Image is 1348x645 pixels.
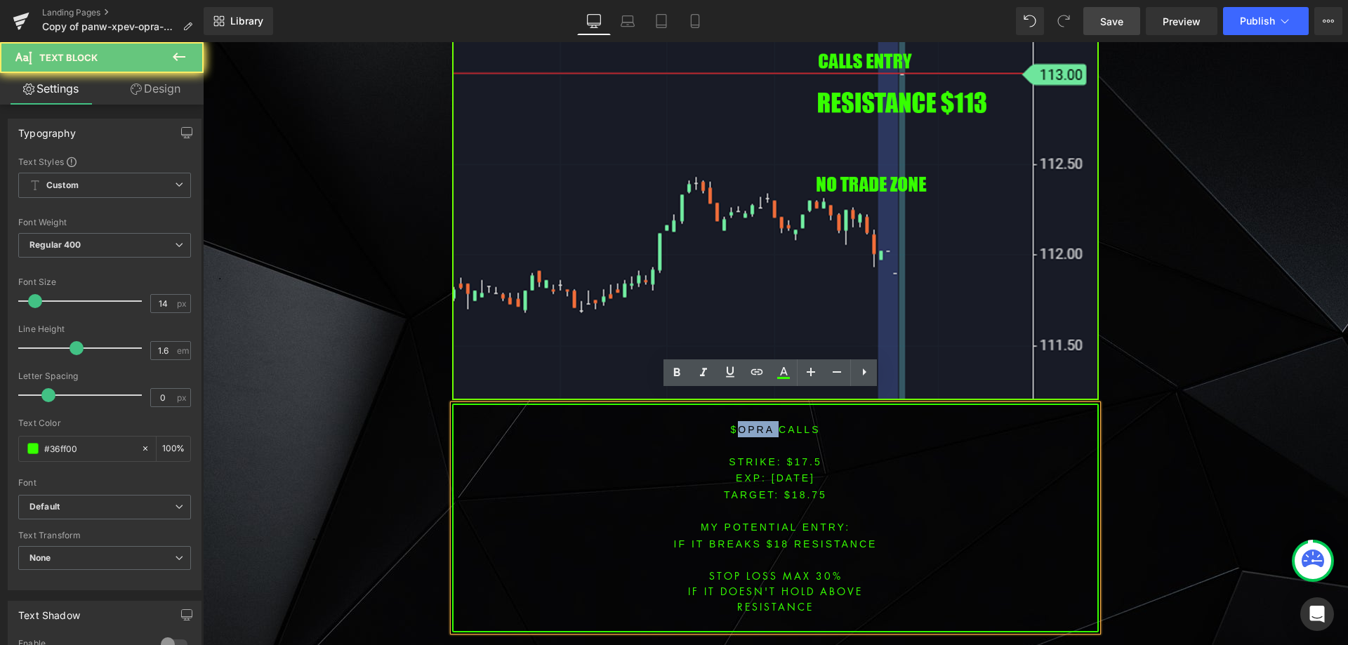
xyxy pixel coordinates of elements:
[18,478,191,488] div: Font
[29,501,60,513] i: Default
[533,430,564,441] font: EXP:
[577,7,611,35] a: Desktop
[29,552,51,563] b: None
[18,324,191,334] div: Line Height
[1163,14,1201,29] span: Preview
[18,371,191,381] div: Letter Spacing
[177,393,189,402] span: px
[251,557,894,572] p: resistance
[1314,7,1342,35] button: More
[1100,14,1123,29] span: Save
[528,382,618,393] font: $opra CALLS
[46,180,79,192] b: Custom
[645,7,678,35] a: Tablet
[1240,15,1275,27] span: Publish
[18,156,191,167] div: Text Styles
[29,239,81,250] b: Regular 400
[18,277,191,287] div: Font Size
[1050,7,1078,35] button: Redo
[251,526,894,541] p: STOP LOSS MAX 30%
[1146,7,1217,35] a: Preview
[18,119,76,139] div: Typography
[526,414,619,425] font: STRIKE: $17.5
[18,418,191,428] div: Text Color
[471,496,675,507] font: IF IT BREAKS $18 resistance
[678,7,712,35] a: Mobile
[18,601,80,621] div: Text Shadow
[18,218,191,227] div: Font Weight
[39,52,98,63] span: Text Block
[1016,7,1044,35] button: Undo
[204,7,273,35] a: New Library
[611,7,645,35] a: Laptop
[157,437,190,461] div: %
[105,73,206,105] a: Design
[42,7,204,18] a: Landing Pages
[177,346,189,355] span: em
[177,299,189,308] span: px
[498,479,647,491] font: MY POTENTIAL ENTRY:
[251,541,894,557] p: IF IT DOESN'T HOLD above
[569,430,612,441] span: [DATE]
[521,447,624,458] span: TARGET: $18.75
[1300,597,1334,631] div: Open Intercom Messenger
[18,531,191,540] div: Text Transform
[230,15,263,27] span: Library
[1223,7,1309,35] button: Publish
[44,441,134,456] input: Color
[42,21,177,32] span: Copy of panw-xpev-opra-hd-spy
